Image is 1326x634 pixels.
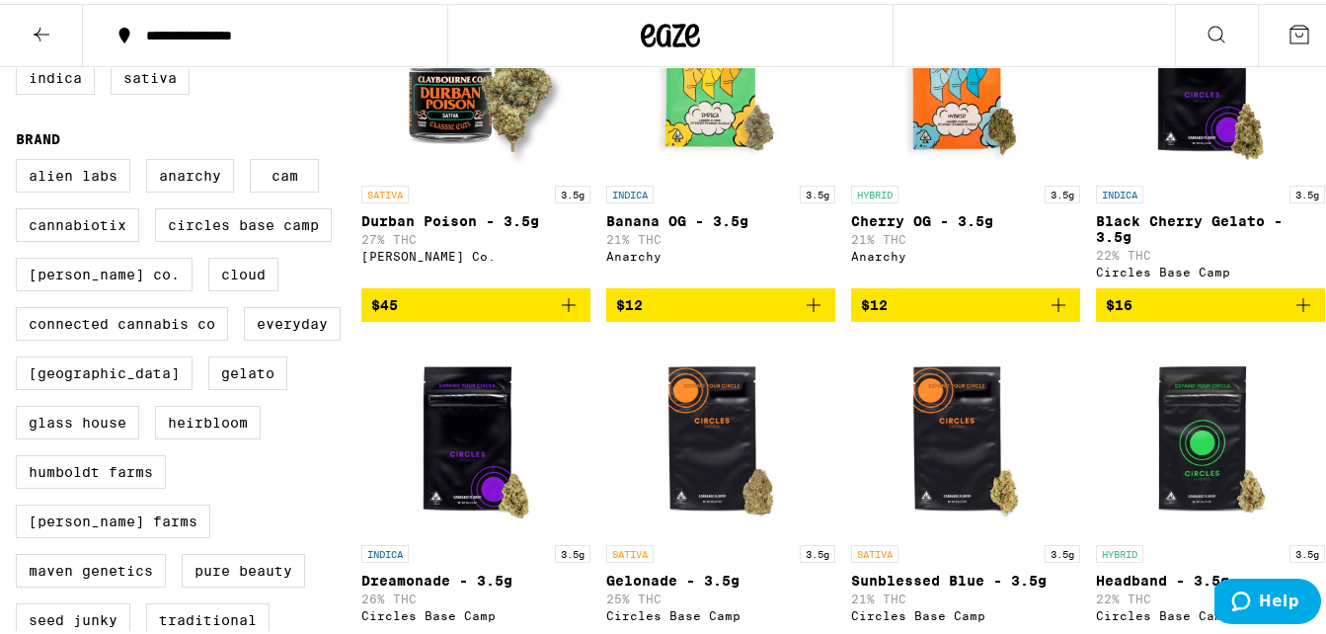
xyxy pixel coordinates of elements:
label: Everyday [244,303,341,337]
a: Open page for Gelonade - 3.5g from Circles Base Camp [606,334,835,628]
p: 3.5g [800,541,835,559]
img: Circles Base Camp - Sunblessed Blue - 3.5g [867,334,1064,531]
label: Traditional [146,599,270,633]
img: Circles Base Camp - Dreamonade - 3.5g [377,334,575,531]
div: Circles Base Camp [1096,262,1325,275]
p: SATIVA [606,541,654,559]
div: Circles Base Camp [851,605,1080,618]
p: Black Cherry Gelato - 3.5g [1096,209,1325,241]
p: 21% THC [851,589,1080,601]
p: Banana OG - 3.5g [606,209,835,225]
p: 3.5g [1289,541,1325,559]
label: Maven Genetics [16,550,166,584]
a: Open page for Sunblessed Blue - 3.5g from Circles Base Camp [851,334,1080,628]
p: Dreamonade - 3.5g [361,569,590,585]
p: SATIVA [851,541,898,559]
p: 22% THC [1096,245,1325,258]
label: [GEOGRAPHIC_DATA] [16,353,193,386]
label: Cannabiotix [16,204,139,238]
div: Circles Base Camp [361,605,590,618]
p: 27% THC [361,229,590,242]
span: $12 [861,293,888,309]
p: 3.5g [555,182,590,199]
span: $12 [616,293,643,309]
span: $45 [371,293,398,309]
label: Connected Cannabis Co [16,303,228,337]
p: HYBRID [851,182,898,199]
p: 3.5g [1045,541,1080,559]
p: INDICA [1096,182,1143,199]
label: Humboldt Farms [16,451,166,485]
p: Sunblessed Blue - 3.5g [851,569,1080,585]
label: Sativa [111,57,190,91]
button: Add to bag [1096,284,1325,318]
p: Headband - 3.5g [1096,569,1325,585]
span: $16 [1106,293,1132,309]
p: Cherry OG - 3.5g [851,209,1080,225]
a: Open page for Dreamonade - 3.5g from Circles Base Camp [361,334,590,628]
p: 25% THC [606,589,835,601]
p: HYBRID [1096,541,1143,559]
label: [PERSON_NAME] Co. [16,254,193,287]
legend: Brand [16,127,60,143]
label: Circles Base Camp [155,204,332,238]
label: CAM [250,155,319,189]
label: Cloud [208,254,278,287]
label: Anarchy [146,155,234,189]
p: 3.5g [800,182,835,199]
label: Heirbloom [155,402,261,436]
p: 3.5g [1045,182,1080,199]
div: Circles Base Camp [1096,605,1325,618]
p: SATIVA [361,182,409,199]
label: Pure Beauty [182,550,305,584]
div: Anarchy [851,246,1080,259]
iframe: Opens a widget where you can find more information [1214,575,1321,624]
button: Add to bag [361,284,590,318]
p: 26% THC [361,589,590,601]
label: Glass House [16,402,139,436]
div: Circles Base Camp [606,605,835,618]
label: Alien Labs [16,155,130,189]
p: Durban Poison - 3.5g [361,209,590,225]
a: Open page for Headband - 3.5g from Circles Base Camp [1096,334,1325,628]
p: INDICA [606,182,654,199]
p: 21% THC [851,229,1080,242]
div: Anarchy [606,246,835,259]
p: Gelonade - 3.5g [606,569,835,585]
img: Circles Base Camp - Gelonade - 3.5g [622,334,819,531]
label: [PERSON_NAME] Farms [16,501,210,534]
div: [PERSON_NAME] Co. [361,246,590,259]
button: Add to bag [851,284,1080,318]
p: 3.5g [1289,182,1325,199]
label: Gelato [208,353,287,386]
label: Indica [16,57,95,91]
p: 21% THC [606,229,835,242]
label: Seed Junky [16,599,130,633]
img: Circles Base Camp - Headband - 3.5g [1112,334,1309,531]
button: Add to bag [606,284,835,318]
p: INDICA [361,541,409,559]
p: 22% THC [1096,589,1325,601]
p: 3.5g [555,541,590,559]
